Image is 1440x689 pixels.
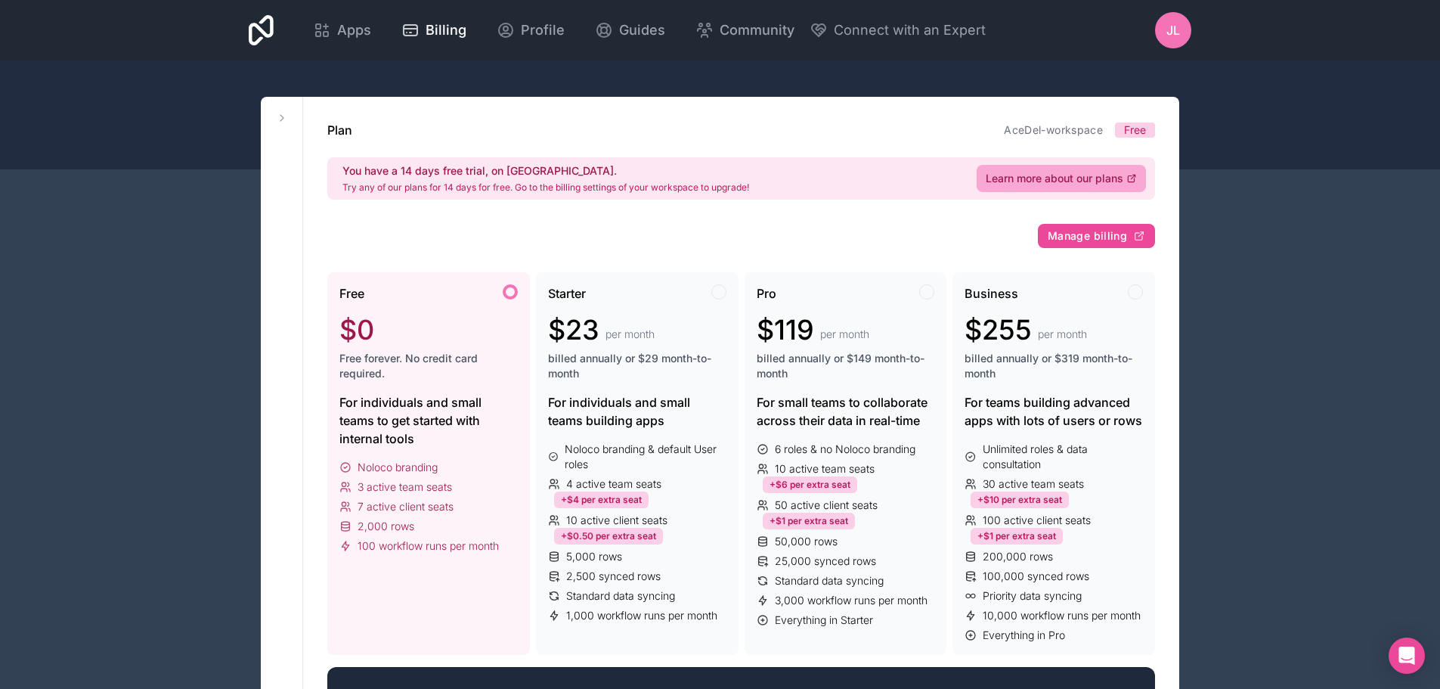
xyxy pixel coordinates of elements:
span: billed annually or $149 month-to-month [757,351,935,381]
span: 50 active client seats [775,498,878,513]
span: 100 active client seats [983,513,1091,528]
span: Manage billing [1048,229,1127,243]
div: +$0.50 per extra seat [554,528,663,545]
span: Free forever. No credit card required. [339,351,518,381]
span: 100,000 synced rows [983,569,1089,584]
span: 5,000 rows [566,549,622,564]
span: 10,000 workflow runs per month [983,608,1141,623]
span: $119 [757,315,814,345]
span: per month [820,327,869,342]
span: Starter [548,284,586,303]
span: Guides [619,20,665,41]
span: Profile [521,20,565,41]
span: 100 workflow runs per month [358,538,499,554]
span: Pro [757,284,776,303]
span: Free [1124,123,1146,138]
span: Unlimited roles & data consultation [983,442,1143,472]
span: Learn more about our plans [986,171,1123,186]
span: JL [1166,21,1180,39]
span: Everything in Starter [775,613,873,628]
span: Noloco branding & default User roles [565,442,726,472]
span: 2,000 rows [358,519,414,534]
div: For small teams to collaborate across their data in real-time [757,393,935,430]
a: AceDel-workspace [1004,123,1103,136]
button: Connect with an Expert [810,20,986,41]
a: Community [683,14,807,47]
span: 10 active team seats [775,461,875,476]
span: Free [339,284,364,303]
span: Noloco branding [358,460,438,475]
span: 25,000 synced rows [775,554,876,569]
div: +$1 per extra seat [971,528,1063,545]
span: billed annually or $29 month-to-month [548,351,726,381]
a: Apps [301,14,383,47]
div: For individuals and small teams to get started with internal tools [339,393,518,448]
span: Everything in Pro [983,628,1065,643]
span: 1,000 workflow runs per month [566,608,717,623]
span: Connect with an Expert [834,20,986,41]
div: +$1 per extra seat [763,513,855,529]
span: Business [965,284,1018,303]
h2: You have a 14 days free trial, on [GEOGRAPHIC_DATA]. [342,163,749,178]
span: 50,000 rows [775,534,838,549]
span: 3,000 workflow runs per month [775,593,927,608]
span: Standard data syncing [775,573,884,588]
span: 6 roles & no Noloco branding [775,442,915,457]
span: 30 active team seats [983,476,1084,492]
span: $0 [339,315,374,345]
span: Community [720,20,794,41]
span: Billing [426,20,466,41]
span: per month [1038,327,1087,342]
div: For teams building advanced apps with lots of users or rows [965,393,1143,430]
span: 200,000 rows [983,549,1053,564]
button: Manage billing [1038,224,1155,248]
span: Apps [337,20,371,41]
span: per month [605,327,655,342]
span: 7 active client seats [358,499,454,514]
p: Try any of our plans for 14 days for free. Go to the billing settings of your workspace to upgrade! [342,182,749,194]
span: 3 active team seats [358,480,452,495]
span: $23 [548,315,599,345]
span: Priority data syncing [983,588,1082,604]
h1: Plan [327,121,352,139]
div: Open Intercom Messenger [1389,638,1425,674]
span: $255 [965,315,1032,345]
span: 10 active client seats [566,513,667,528]
span: 4 active team seats [566,476,661,492]
div: For individuals and small teams building apps [548,393,726,430]
div: +$6 per extra seat [763,476,857,493]
span: 2,500 synced rows [566,569,661,584]
div: +$10 per extra seat [971,492,1069,508]
a: Learn more about our plans [977,165,1146,192]
span: Standard data syncing [566,588,675,604]
a: Profile [485,14,577,47]
a: Billing [389,14,478,47]
div: +$4 per extra seat [554,492,649,508]
a: Guides [583,14,677,47]
span: billed annually or $319 month-to-month [965,351,1143,381]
